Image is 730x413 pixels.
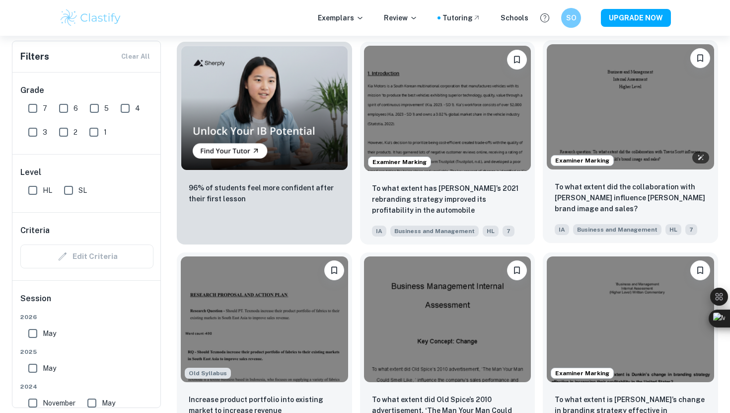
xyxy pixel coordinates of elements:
[185,368,231,379] div: Starting from the May 2024 session, the Business IA requirements have changed. It's OK to refer t...
[20,347,153,356] span: 2025
[104,127,107,138] span: 1
[104,103,109,114] span: 5
[102,398,115,409] span: May
[73,103,78,114] span: 6
[181,256,348,382] img: Business and Management IA example thumbnail: Increase product portfolio into existing
[43,185,52,196] span: HL
[536,9,553,26] button: Help and Feedback
[501,12,528,23] a: Schools
[507,260,527,280] button: Bookmark
[43,328,56,339] span: May
[73,127,77,138] span: 2
[483,226,499,237] span: HL
[43,398,75,409] span: November
[555,224,569,235] span: IA
[360,42,535,245] a: Examiner MarkingBookmarkTo what extent has Kia’s 2021 rebranding strategy improved its profitabil...
[690,260,710,280] button: Bookmark
[364,256,531,382] img: Business and Management IA example thumbnail: To what extent did Old Spice’s 2010 adve
[59,8,122,28] img: Clastify logo
[442,12,481,23] a: Tutoring
[665,224,681,235] span: HL
[566,12,577,23] h6: SO
[547,256,714,382] img: Business and Management IA example thumbnail: To what extent is Dunkin’s change in bra
[43,127,47,138] span: 3
[177,42,352,245] a: Thumbnail96% of students feel more confident after their first lesson
[20,166,153,178] h6: Level
[690,48,710,68] button: Bookmark
[43,363,56,374] span: May
[368,158,431,166] span: Examiner Marking
[364,46,531,171] img: Business and Management IA example thumbnail: To what extent has Kia’s 2021 rebranding
[573,224,661,235] span: Business and Management
[20,84,153,96] h6: Grade
[189,182,340,204] p: 96% of students feel more confident after their first lesson
[318,12,364,23] p: Exemplars
[135,103,140,114] span: 4
[372,226,386,237] span: IA
[372,183,523,217] p: To what extent has Kia’s 2021 rebranding strategy improved its profitability in the automobile ma...
[20,382,153,391] span: 2024
[20,245,153,268] div: Criteria filters are unavailable when searching by topic
[181,46,348,170] img: Thumbnail
[78,185,87,196] span: SL
[543,42,718,245] a: Examiner MarkingBookmarkTo what extent did the collaboration with Travis Scott influence McDonald...
[324,260,344,280] button: Bookmark
[547,44,714,169] img: Business and Management IA example thumbnail: To what extent did the collaboration wit
[507,50,527,70] button: Bookmark
[20,225,50,237] h6: Criteria
[390,226,479,237] span: Business and Management
[20,50,49,64] h6: Filters
[685,224,697,235] span: 7
[555,181,706,214] p: To what extent did the collaboration with Travis Scott influence McDonald’s brand image and sales?
[601,9,671,27] button: UPGRADE NOW
[384,12,418,23] p: Review
[20,313,153,322] span: 2026
[185,368,231,379] span: Old Syllabus
[20,293,153,313] h6: Session
[561,8,581,28] button: SO
[551,156,613,165] span: Examiner Marking
[503,226,514,237] span: 7
[551,369,613,378] span: Examiner Marking
[43,103,47,114] span: 7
